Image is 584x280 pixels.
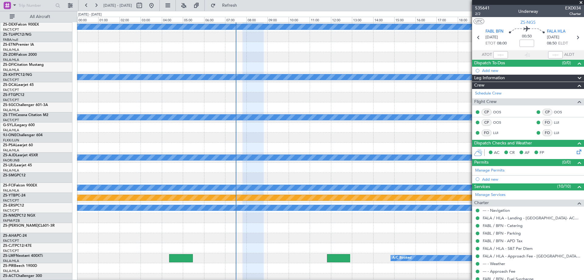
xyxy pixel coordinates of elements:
[3,148,19,153] a: FALA/HLA
[562,60,571,66] span: (0/0)
[3,123,15,127] span: G-SYLJ
[485,29,503,35] span: FABL BFN
[483,223,523,228] a: FABL / BFN - Catering
[3,133,43,137] a: 9J-ONEChallenger 604
[392,253,412,263] div: A/C Booked
[3,53,37,57] a: ZS-ZORFalcon 2000
[475,11,490,16] span: 2/2
[3,254,16,258] span: ZS-LMF
[373,17,394,22] div: 14:00
[225,17,246,22] div: 07:00
[3,224,38,228] span: ZS-[PERSON_NAME]
[3,43,16,47] span: ZS-ETN
[542,119,552,126] div: FO
[547,34,559,41] span: [DATE]
[3,83,16,87] span: ZS-DCA
[483,261,505,266] a: --- - Weather
[483,238,523,243] a: FABL / BFN - APD Tax
[3,48,19,52] a: FALA/HLA
[483,215,581,221] a: FALA / HLA - Landing - [GEOGRAPHIC_DATA]- ACC # 1800
[7,12,66,22] button: All Aircraft
[3,123,35,127] a: G-SYLJLegacy 600
[183,17,204,22] div: 05:00
[3,249,19,253] a: FACT/CPT
[3,264,37,268] a: ZS-PIRBeech 1900D
[474,82,485,89] span: Crew
[562,159,571,165] span: (0/0)
[120,17,141,22] div: 02:00
[19,1,54,10] input: Trip Number
[3,168,19,173] a: FALA/HLA
[547,29,565,35] span: FALA HLA
[3,164,15,167] span: ZS-LRJ
[3,254,43,258] a: ZS-LMFNextant 400XTi
[509,150,515,156] span: CR
[3,244,32,248] a: ZS-CJTPC12/47E
[520,19,536,26] span: ZS-NGS
[3,53,16,57] span: ZS-ZOR
[77,17,98,22] div: 00:00
[3,43,34,47] a: ZS-ETNPremier IA
[474,183,490,190] span: Services
[3,208,19,213] a: FACT/CPT
[3,188,19,193] a: FALA/HLA
[3,93,24,97] a: ZS-FTGPC12
[554,120,568,125] a: LUI
[493,109,507,115] a: OOS
[481,119,492,126] div: CP
[3,144,16,147] span: ZS-PSA
[3,204,15,207] span: ZS-ERS
[474,98,497,105] span: Flight Crew
[3,98,19,102] a: FACT/CPT
[458,17,479,22] div: 18:00
[141,17,162,22] div: 03:00
[3,78,19,82] a: FACT/CPT
[475,90,502,97] a: Schedule Crew
[542,109,552,115] div: CP
[474,140,532,147] span: Dispatch Checks and Weather
[483,231,521,236] a: FABL / BFN - Parking
[3,224,55,228] a: ZS-[PERSON_NAME]CL601-3R
[493,51,508,58] input: --:--
[217,3,242,8] span: Refresh
[3,164,32,167] a: ZS-LRJLearjet 45
[3,63,14,67] span: ZS-DFI
[3,113,16,117] span: ZS-TTH
[564,52,574,58] span: ALDT
[3,103,16,107] span: ZS-SGC
[3,244,15,248] span: ZS-CJT
[3,194,26,197] a: ZS-YTBPC-24
[3,73,16,77] span: ZS-KHT
[3,259,19,263] a: FALA/HLA
[481,129,492,136] div: FO
[3,33,31,37] a: ZS-TLHPC12/NG
[3,264,14,268] span: ZS-PIR
[557,183,571,190] span: (10/10)
[3,58,19,62] a: FALA/HLA
[493,130,507,136] a: LUI
[3,154,38,157] a: ZS-AJDLearjet 45XR
[3,184,37,187] a: ZS-FCIFalcon 900EX
[208,1,244,10] button: Refresh
[98,17,119,22] div: 01:00
[3,158,19,163] a: FAOR/JNB
[352,17,373,22] div: 13:00
[204,17,225,22] div: 06:00
[3,23,16,27] span: ZS-DEX
[3,33,15,37] span: ZS-TLH
[3,37,18,42] a: FABA/null
[565,11,581,16] span: Charter
[474,19,484,24] button: UTC
[436,17,457,22] div: 17:00
[16,15,64,19] span: All Aircraft
[310,17,331,22] div: 11:00
[3,27,19,32] a: FACT/CPT
[267,17,288,22] div: 09:00
[3,154,16,157] span: ZS-AJD
[3,214,17,218] span: ZS-NMZ
[3,113,48,117] a: ZS-TTHCessna Citation M2
[542,129,552,136] div: FO
[525,150,530,156] span: AF
[522,34,532,40] span: 00:50
[162,17,183,22] div: 04:00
